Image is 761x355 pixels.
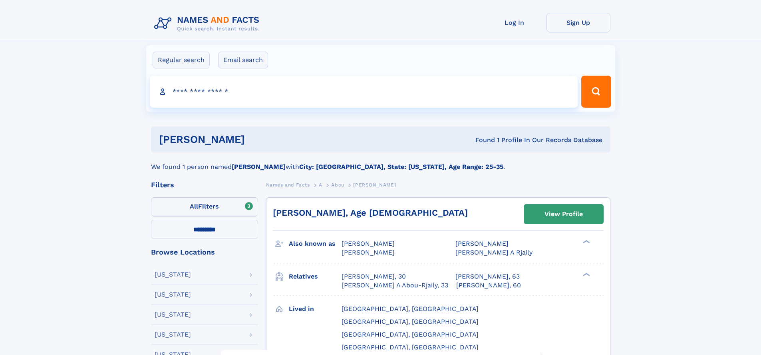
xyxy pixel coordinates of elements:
[331,180,344,190] a: Abou
[342,318,479,325] span: [GEOGRAPHIC_DATA], [GEOGRAPHIC_DATA]
[546,13,610,32] a: Sign Up
[155,271,191,278] div: [US_STATE]
[524,205,603,224] a: View Profile
[151,152,610,172] div: We found 1 person named with .
[299,163,503,170] b: City: [GEOGRAPHIC_DATA], State: [US_STATE], Age Range: 25-35
[342,331,479,338] span: [GEOGRAPHIC_DATA], [GEOGRAPHIC_DATA]
[289,270,342,283] h3: Relatives
[353,182,396,188] span: [PERSON_NAME]
[455,272,520,281] a: [PERSON_NAME], 63
[456,281,521,290] a: [PERSON_NAME], 60
[151,13,266,34] img: Logo Names and Facts
[159,134,360,144] h1: [PERSON_NAME]
[153,52,210,68] label: Regular search
[342,281,448,290] a: [PERSON_NAME] A Abou-Rjaily, 33
[581,239,590,245] div: ❯
[151,181,258,189] div: Filters
[360,136,602,144] div: Found 1 Profile In Our Records Database
[155,291,191,298] div: [US_STATE]
[483,13,546,32] a: Log In
[155,331,191,338] div: [US_STATE]
[544,205,583,223] div: View Profile
[455,249,533,256] span: [PERSON_NAME] A Rjaily
[581,272,590,277] div: ❯
[273,208,468,218] a: [PERSON_NAME], Age [DEMOGRAPHIC_DATA]
[342,343,479,351] span: [GEOGRAPHIC_DATA], [GEOGRAPHIC_DATA]
[342,240,395,247] span: [PERSON_NAME]
[331,182,344,188] span: Abou
[455,240,509,247] span: [PERSON_NAME]
[289,302,342,316] h3: Lived in
[150,76,578,108] input: search input
[342,305,479,313] span: [GEOGRAPHIC_DATA], [GEOGRAPHIC_DATA]
[581,76,611,108] button: Search Button
[151,197,258,217] label: Filters
[342,272,406,281] a: [PERSON_NAME], 30
[342,249,395,256] span: [PERSON_NAME]
[289,237,342,251] h3: Also known as
[266,180,310,190] a: Names and Facts
[319,180,322,190] a: A
[151,249,258,256] div: Browse Locations
[319,182,322,188] span: A
[190,203,198,210] span: All
[218,52,268,68] label: Email search
[232,163,286,170] b: [PERSON_NAME]
[155,311,191,318] div: [US_STATE]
